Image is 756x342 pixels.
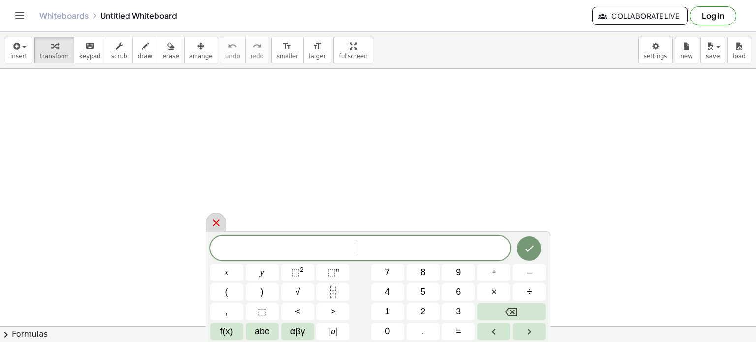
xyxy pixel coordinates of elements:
[336,266,339,273] sup: n
[491,266,497,279] span: +
[277,53,298,60] span: smaller
[290,325,305,338] span: αβγ
[10,53,27,60] span: insert
[700,37,725,63] button: save
[138,53,153,60] span: draw
[371,303,404,320] button: 1
[316,303,349,320] button: Greater than
[357,243,363,255] span: ​
[527,266,532,279] span: –
[309,53,326,60] span: larger
[422,325,424,338] span: .
[680,53,693,60] span: new
[220,325,233,338] span: f(x)
[385,325,390,338] span: 0
[407,264,440,281] button: 8
[385,305,390,318] span: 1
[261,285,264,299] span: )
[420,305,425,318] span: 2
[295,285,300,299] span: √
[371,323,404,340] button: 0
[477,264,510,281] button: Plus
[246,323,279,340] button: Alphabet
[258,305,266,318] span: ⬚
[225,266,229,279] span: x
[79,53,101,60] span: keypad
[527,285,532,299] span: ÷
[295,305,300,318] span: <
[442,283,475,301] button: 6
[727,37,751,63] button: load
[513,323,546,340] button: Right arrow
[333,37,373,63] button: fullscreen
[271,37,304,63] button: format_sizesmaller
[111,53,127,60] span: scrub
[592,7,688,25] button: Collaborate Live
[210,303,243,320] button: ,
[644,53,667,60] span: settings
[12,8,28,24] button: Toggle navigation
[300,266,304,273] sup: 2
[329,326,331,336] span: |
[210,283,243,301] button: (
[40,53,69,60] span: transform
[600,11,679,20] span: Collaborate Live
[316,323,349,340] button: Absolute value
[251,53,264,60] span: redo
[385,285,390,299] span: 4
[335,326,337,336] span: |
[456,325,461,338] span: =
[246,283,279,301] button: )
[225,305,228,318] span: ,
[477,283,510,301] button: Times
[157,37,184,63] button: erase
[281,283,314,301] button: Square root
[220,37,246,63] button: undoundo
[210,264,243,281] button: x
[260,266,264,279] span: y
[420,285,425,299] span: 5
[456,285,461,299] span: 6
[442,303,475,320] button: 3
[189,53,213,60] span: arrange
[281,303,314,320] button: Less than
[291,267,300,277] span: ⬚
[371,264,404,281] button: 7
[491,285,497,299] span: ×
[339,53,367,60] span: fullscreen
[638,37,673,63] button: settings
[252,40,262,52] i: redo
[327,267,336,277] span: ⬚
[245,37,269,63] button: redoredo
[184,37,218,63] button: arrange
[420,266,425,279] span: 8
[477,303,546,320] button: Backspace
[513,264,546,281] button: Minus
[316,264,349,281] button: Superscript
[313,40,322,52] i: format_size
[407,303,440,320] button: 2
[85,40,94,52] i: keyboard
[330,305,336,318] span: >
[281,264,314,281] button: Squared
[228,40,237,52] i: undo
[246,303,279,320] button: Placeholder
[733,53,746,60] span: load
[517,236,541,261] button: Done
[5,37,32,63] button: insert
[675,37,698,63] button: new
[456,305,461,318] span: 3
[477,323,510,340] button: Left arrow
[329,325,337,338] span: a
[706,53,720,60] span: save
[442,323,475,340] button: Equals
[407,283,440,301] button: 5
[246,264,279,281] button: y
[442,264,475,281] button: 9
[690,6,736,25] button: Log in
[210,323,243,340] button: Functions
[407,323,440,340] button: .
[106,37,133,63] button: scrub
[74,37,106,63] button: keyboardkeypad
[283,40,292,52] i: format_size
